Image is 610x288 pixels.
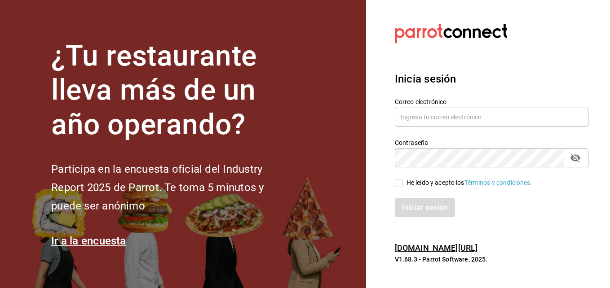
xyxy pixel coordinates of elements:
h2: Participa en la encuesta oficial del Industry Report 2025 de Parrot. Te toma 5 minutos y puede se... [51,160,294,215]
button: passwordField [568,150,583,166]
h3: Inicia sesión [395,71,588,87]
a: Términos y condiciones. [464,179,532,186]
label: Contraseña [395,139,588,145]
input: Ingresa tu correo electrónico [395,108,588,127]
div: He leído y acepto los [407,178,532,188]
p: V1.68.3 - Parrot Software, 2025. [395,255,588,264]
label: Correo electrónico [395,98,588,105]
a: [DOMAIN_NAME][URL] [395,243,477,253]
h1: ¿Tu restaurante lleva más de un año operando? [51,39,294,142]
a: Ir a la encuesta [51,235,126,247]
